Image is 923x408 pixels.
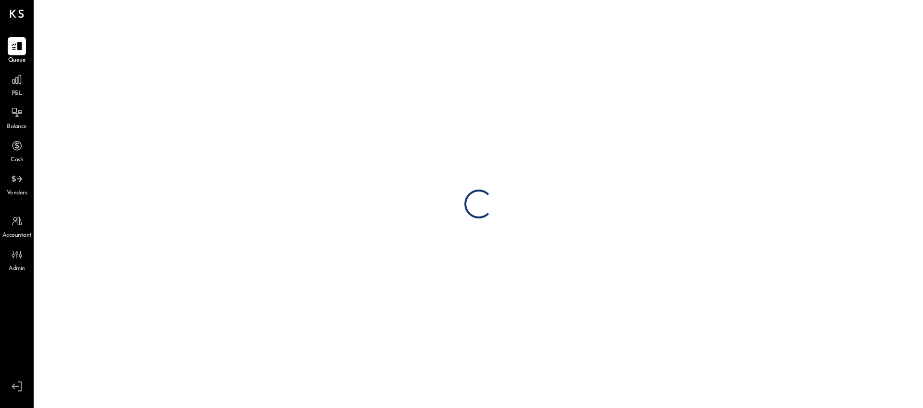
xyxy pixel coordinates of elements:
[0,70,33,98] a: P&L
[2,231,32,240] span: Accountant
[7,189,27,198] span: Vendors
[0,245,33,273] a: Admin
[0,37,33,65] a: Queue
[0,137,33,165] a: Cash
[7,123,27,131] span: Balance
[12,89,23,98] span: P&L
[8,56,26,65] span: Queue
[0,103,33,131] a: Balance
[9,265,25,273] span: Admin
[0,212,33,240] a: Accountant
[11,156,23,165] span: Cash
[0,170,33,198] a: Vendors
